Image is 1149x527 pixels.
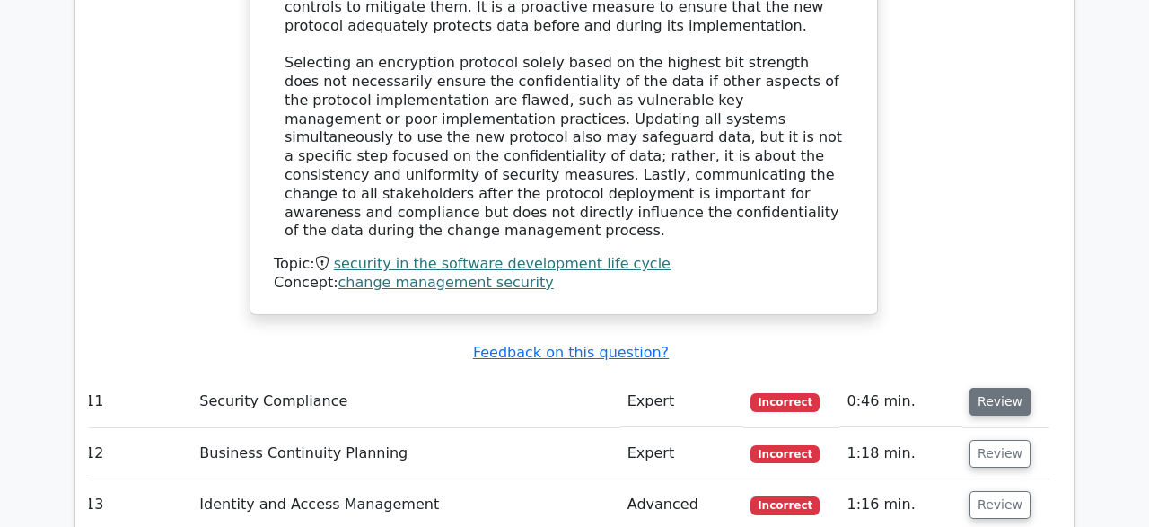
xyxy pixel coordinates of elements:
[839,428,962,479] td: 1:18 min.
[274,274,854,293] div: Concept:
[274,255,854,274] div: Topic:
[338,274,554,291] a: change management security
[750,393,820,411] span: Incorrect
[78,376,192,427] td: 11
[750,496,820,514] span: Incorrect
[78,428,192,479] td: 12
[969,491,1031,519] button: Review
[969,440,1031,468] button: Review
[620,376,744,427] td: Expert
[192,376,619,427] td: Security Compliance
[969,388,1031,416] button: Review
[192,428,619,479] td: Business Continuity Planning
[839,376,962,427] td: 0:46 min.
[473,344,669,361] a: Feedback on this question?
[620,428,744,479] td: Expert
[334,255,671,272] a: security in the software development life cycle
[750,445,820,463] span: Incorrect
